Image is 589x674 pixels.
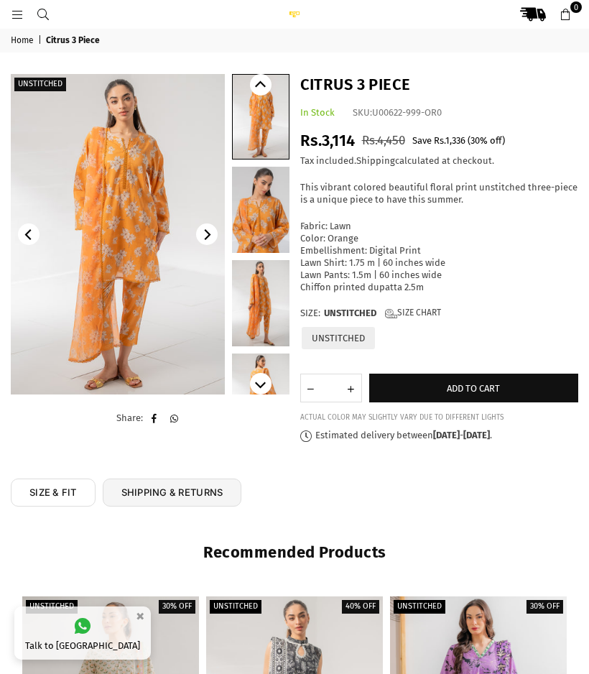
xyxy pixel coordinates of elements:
span: Share: [116,412,143,423]
div: ACTUAL COLOR MAY SLIGHTLY VARY DUE TO DIFFERENT LIGHTS [300,413,579,423]
button: Add to cart [369,374,579,402]
span: U00622-999-OR0 [372,107,442,118]
span: Save [412,135,432,146]
button: Previous [250,74,272,96]
button: Next [196,223,218,245]
quantity-input: Quantity [300,374,362,402]
p: Fabric: Lawn Color: Orange Embellishment: Digital Print Lawn Shirt: 1.75 m | 60 inches wide Lawn ... [300,221,579,293]
a: SHIPPING & RETURNS [103,479,242,507]
span: Rs.4,450 [362,133,405,148]
a: 0 [552,1,578,27]
label: UNSTITCHED [300,326,376,351]
span: UNSTITCHED [324,308,376,320]
span: Rs.3,114 [300,131,355,150]
label: 30% off [159,600,195,614]
label: Unstitched [210,600,261,614]
span: ( % off) [468,135,505,146]
label: Size: [300,308,579,320]
label: 30% off [527,600,563,614]
a: Talk to [GEOGRAPHIC_DATA] [14,606,151,660]
span: | [38,35,44,47]
span: Citrus 3 Piece [46,35,102,47]
span: In Stock [300,107,335,118]
label: Unstitched [26,600,78,614]
span: 30 [470,135,480,146]
label: Unstitched [14,78,66,91]
p: Estimated delivery between - . [300,430,579,442]
h2: Recommended Products [22,543,567,563]
div: SKU: [353,107,442,119]
div: Tax included. calculated at checkout. [300,155,579,167]
button: × [131,604,149,628]
a: Search [30,9,56,19]
label: 40% off [342,600,379,614]
button: Next [250,373,272,394]
a: Home [11,35,36,47]
span: Add to cart [447,383,500,394]
span: Rs.1,336 [434,135,465,146]
a: Size Chart [385,308,441,320]
span: 0 [570,1,582,13]
time: [DATE] [433,430,460,440]
a: SIZE & FIT [11,479,96,507]
p: This vibrant colored beautiful floral print unstitched three-piece is a unique piece to have this... [300,182,579,206]
h1: Citrus 3 Piece [300,74,579,96]
a: Menu [4,9,30,19]
button: Previous [18,223,40,245]
img: Citrus 3 Piece [11,74,225,394]
label: Unstitched [394,600,445,614]
img: Ego [280,11,309,17]
time: [DATE] [463,430,490,440]
a: Shipping [356,155,395,167]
